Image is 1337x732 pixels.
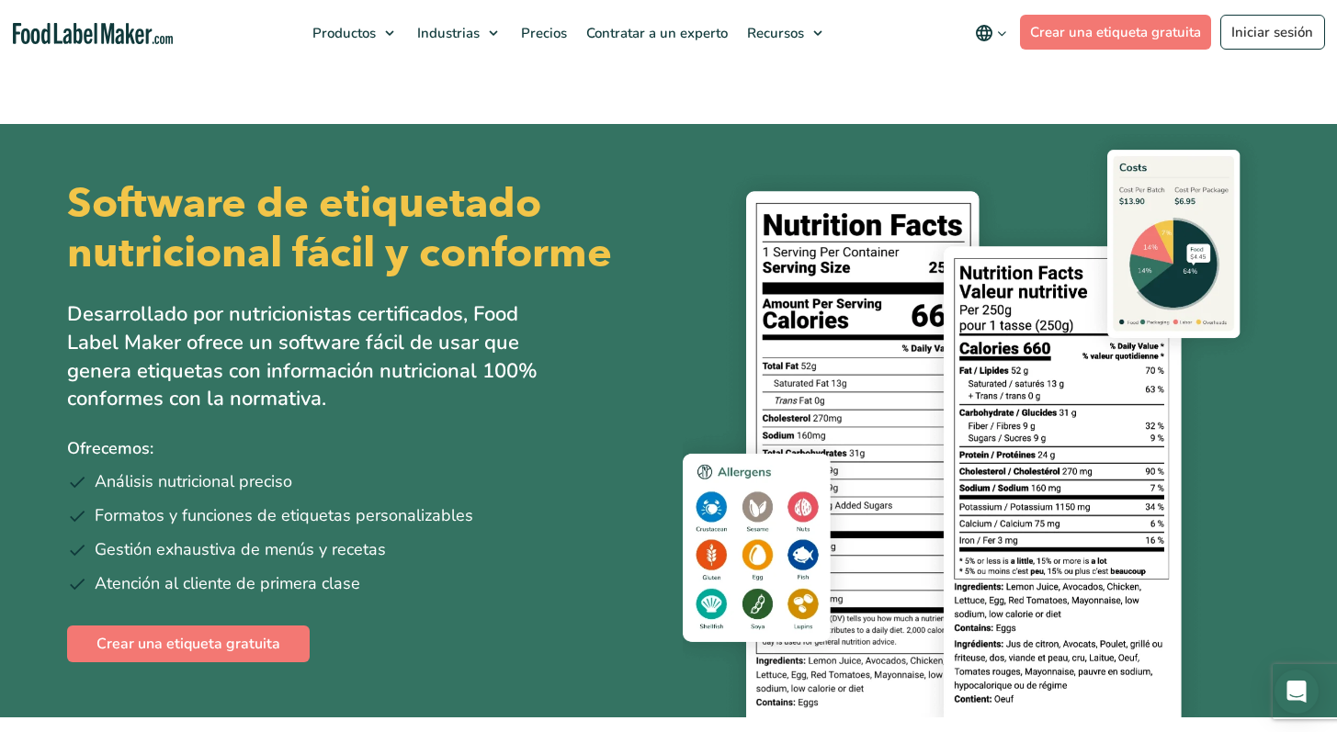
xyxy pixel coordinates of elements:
[67,300,545,413] p: Desarrollado por nutricionistas certificados, Food Label Maker ofrece un software fácil de usar q...
[1275,670,1319,714] div: Open Intercom Messenger
[1220,15,1325,50] a: Iniciar sesión
[412,24,482,42] span: Industrias
[307,24,378,42] span: Productos
[516,24,569,42] span: Precios
[742,24,806,42] span: Recursos
[95,503,473,528] span: Formatos y funciones de etiquetas personalizables
[67,179,653,278] h1: Software de etiquetado nutricional fácil y conforme
[95,537,386,562] span: Gestión exhaustiva de menús y recetas
[67,435,655,462] p: Ofrecemos:
[67,625,310,662] a: Crear una etiqueta gratuita
[1020,15,1212,50] a: Crear una etiqueta gratuita
[95,571,360,596] span: Atención al cliente de primera clase
[581,24,730,42] span: Contratar a un experto
[95,469,292,494] span: Análisis nutricional preciso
